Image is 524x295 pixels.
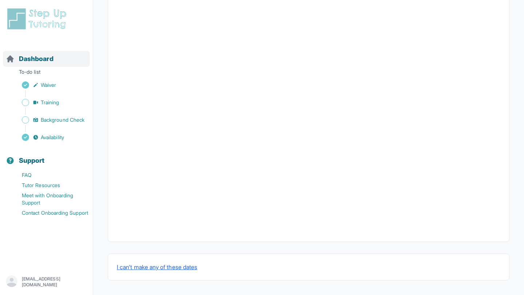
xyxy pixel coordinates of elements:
a: Dashboard [6,54,53,64]
span: Support [19,155,45,166]
p: [EMAIL_ADDRESS][DOMAIN_NAME] [22,276,87,288]
a: Contact Onboarding Support [6,208,93,218]
a: Availability [6,132,93,142]
a: Background Check [6,115,93,125]
button: Dashboard [3,42,90,67]
a: Waiver [6,80,93,90]
a: Meet with Onboarding Support [6,190,93,208]
button: Support [3,144,90,169]
a: Training [6,97,93,108]
span: Background Check [41,116,84,124]
p: To-do list [3,68,90,78]
button: [EMAIL_ADDRESS][DOMAIN_NAME] [6,275,87,288]
span: Availability [41,134,64,141]
img: logo [6,7,71,31]
span: Waiver [41,81,56,89]
span: Training [41,99,59,106]
a: Tutor Resources [6,180,93,190]
a: FAQ [6,170,93,180]
span: Dashboard [19,54,53,64]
